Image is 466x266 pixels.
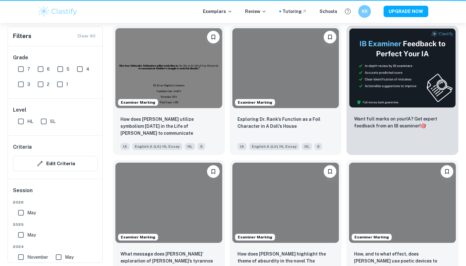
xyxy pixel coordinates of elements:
button: Help and Feedback [342,6,353,17]
span: May [27,209,36,216]
button: Bookmark [441,165,453,178]
img: Thumbnail [349,28,456,108]
a: Examiner MarkingBookmarkHow does Aleksander Solzhenitsyn utilize symbolism in One Day in the Life... [113,26,225,155]
a: Schools [320,8,337,15]
span: Examiner Marking [352,234,392,240]
p: Exploring Dr. Rank’s Function as a Foil Character in A Doll’s House [237,116,334,130]
span: English A (Lit) HL Essay [249,143,299,150]
span: 2 [47,81,49,88]
span: November [27,254,48,261]
span: 🎯 [421,123,426,128]
p: Want full marks on your IA ? Get expert feedback from an IB examiner! [354,115,451,129]
span: 6 [47,66,50,73]
button: Bookmark [324,165,336,178]
span: 4 [86,66,89,73]
span: English A (Lit) HL Essay [132,143,182,150]
span: HL [302,143,312,150]
span: IA [120,143,130,150]
button: Bookmark [207,31,220,43]
button: Bookmark [324,31,336,43]
span: 7 [27,66,30,73]
span: May [65,254,74,261]
span: 5 [67,66,69,73]
img: Clastify logo [38,5,78,18]
button: UPGRADE NOW [384,6,428,17]
button: Edit Criteria [13,156,98,171]
span: Examiner Marking [118,234,158,240]
span: 6 [314,143,322,150]
span: HL [27,118,33,125]
h6: KR [361,8,368,15]
button: Bookmark [207,165,220,178]
span: 5 [197,143,205,150]
span: Examiner Marking [235,100,275,105]
h6: Level [13,106,98,114]
a: ThumbnailWant full marks on yourIA? Get expert feedback from an IB examiner! [346,26,458,155]
span: HL [185,143,195,150]
span: SL [50,118,55,125]
span: 3 [27,81,30,88]
p: Exemplars [203,8,232,15]
img: English A (Lit) HL Essay IA example thumbnail: How does Aleksander Solzhenitsyn utilize [115,28,222,108]
span: IA [237,143,247,150]
button: KR [358,5,371,18]
p: How does Aleksander Solzhenitsyn utilize symbolism in One Day in the Life of Ivan Denisovich to c... [120,116,217,137]
span: 2024 [13,244,98,250]
span: 1 [66,81,68,88]
a: Tutoring [282,8,307,15]
h6: Filters [13,32,31,41]
span: Examiner Marking [235,234,275,240]
h6: Criteria [13,143,32,151]
span: 2026 [13,199,98,205]
span: May [27,231,36,238]
span: 2025 [13,222,98,227]
h6: Grade [13,54,98,62]
p: Review [245,8,267,15]
a: Examiner MarkingBookmarkExploring Dr. Rank’s Function as a Foil Character in A Doll’s HouseIAEngl... [230,26,342,155]
span: Examiner Marking [118,100,158,105]
h6: Session [13,187,98,199]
